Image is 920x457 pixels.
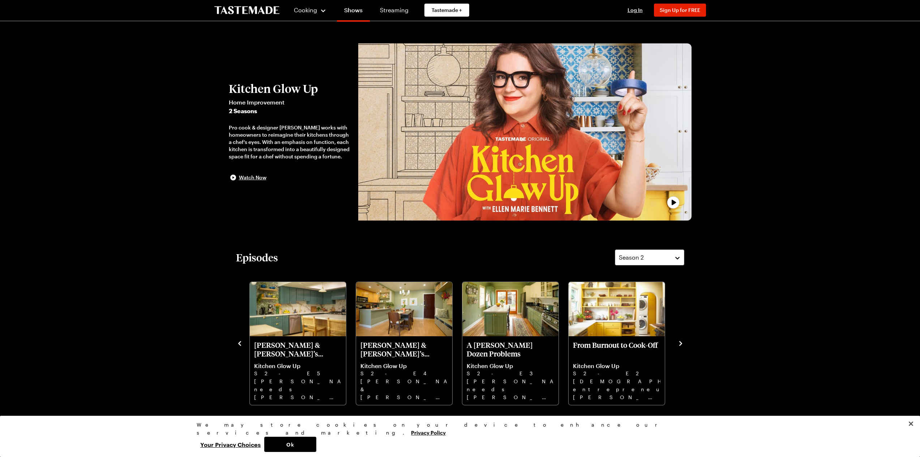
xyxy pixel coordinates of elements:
p: [PERSON_NAME] needs [PERSON_NAME] to transform her tiny kitchen into a pro space for her gluten-f... [467,377,554,401]
div: We may store cookies on your device to enhance our services and marketing. [197,421,717,437]
span: Home Improvement [229,98,351,107]
p: From Burnout to Cook-Off [573,341,660,358]
button: Cooking [294,1,327,19]
a: Meredith & Dan’s Family Fix [254,341,342,401]
h2: Episodes [236,251,278,264]
button: navigate to previous item [236,338,243,347]
span: Watch Now [239,174,266,181]
a: Vlad & Olga’s Culinary Clash [360,341,448,401]
a: Shows [337,1,370,22]
div: A Baker’s Dozen Problems [462,282,559,405]
p: S2 - E2 [573,370,660,377]
p: A [PERSON_NAME] Dozen Problems [467,341,554,358]
div: Privacy [197,421,717,452]
p: [PERSON_NAME] & [PERSON_NAME]’s Culinary Clash [360,341,448,358]
button: Your Privacy Choices [197,437,264,452]
img: Meredith & Dan’s Family Fix [250,282,346,336]
p: Kitchen Glow Up [254,362,342,370]
button: Log In [621,7,650,14]
p: Kitchen Glow Up [360,362,448,370]
button: Season 2 [615,249,684,265]
span: Tastemade + [432,7,462,14]
button: Sign Up for FREE [654,4,706,17]
div: From Burnout to Cook-Off [569,282,665,405]
p: S2 - E4 [360,370,448,377]
button: navigate to next item [677,338,684,347]
button: Kitchen Glow UpHome Improvement2 SeasonsPro cook & designer [PERSON_NAME] works with homeowners t... [229,82,351,182]
div: Vlad & Olga’s Culinary Clash [356,282,452,405]
a: Tastemade + [424,4,469,17]
span: Season 2 [619,253,644,262]
a: A Baker’s Dozen Problems [467,341,554,401]
p: Kitchen Glow Up [573,362,660,370]
a: More information about your privacy, opens in a new tab [411,429,446,436]
span: Cooking [294,7,317,13]
span: Sign Up for FREE [660,7,700,13]
span: Log In [628,7,643,13]
span: 2 Seasons [229,107,351,115]
div: Meredith & Dan’s Family Fix [250,282,346,405]
button: Ok [264,437,316,452]
p: S2 - E5 [254,370,342,377]
p: S2 - E3 [467,370,554,377]
img: From Burnout to Cook-Off [569,282,665,336]
a: From Burnout to Cook-Off [573,341,660,401]
button: Close [903,416,919,432]
h2: Kitchen Glow Up [229,82,351,95]
img: Kitchen Glow Up [358,43,692,221]
img: Vlad & Olga’s Culinary Clash [356,282,452,336]
p: [PERSON_NAME] & [PERSON_NAME] need [PERSON_NAME] to fix their inefficient kitchen before it wreck... [360,377,448,401]
div: Pro cook & designer [PERSON_NAME] works with homeowners to reimagine their kitchens through a che... [229,124,351,160]
a: To Tastemade Home Page [214,6,279,14]
p: [PERSON_NAME] & [PERSON_NAME]’s Family Fix [254,341,342,358]
button: play trailer [358,43,692,221]
p: [DEMOGRAPHIC_DATA] entrepreneur [PERSON_NAME] & her husband [PERSON_NAME] need [PERSON_NAME] to f... [573,377,660,401]
p: Kitchen Glow Up [467,362,554,370]
img: A Baker’s Dozen Problems [462,282,559,336]
p: [PERSON_NAME] needs [PERSON_NAME] to transform her inefficient kitchen into a calm, kid-friendly ... [254,377,342,401]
